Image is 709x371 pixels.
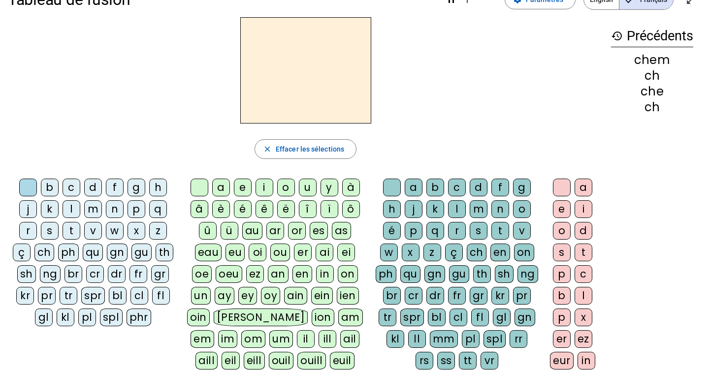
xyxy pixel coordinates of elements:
[380,244,398,261] div: w
[242,222,262,240] div: au
[575,309,592,326] div: x
[611,54,693,66] div: chem
[256,200,273,218] div: ê
[448,222,466,240] div: r
[152,287,170,305] div: fl
[195,352,218,370] div: aill
[405,179,422,196] div: a
[553,222,571,240] div: o
[493,309,511,326] div: gl
[550,352,574,370] div: eur
[41,222,59,240] div: s
[611,86,693,97] div: che
[41,179,59,196] div: b
[107,244,128,261] div: gn
[83,244,103,261] div: qu
[611,70,693,82] div: ch
[470,222,487,240] div: s
[553,287,571,305] div: b
[294,244,312,261] div: er
[311,287,333,305] div: ein
[553,200,571,218] div: e
[553,330,571,348] div: er
[249,244,266,261] div: oi
[611,25,693,47] h3: Précédents
[513,287,531,305] div: pr
[445,244,463,261] div: ç
[553,265,571,283] div: p
[310,222,328,240] div: es
[216,265,242,283] div: oeu
[131,244,152,261] div: gu
[40,265,61,283] div: ng
[269,352,294,370] div: ouil
[108,265,126,283] div: dr
[299,179,317,196] div: u
[128,200,145,218] div: p
[277,179,295,196] div: o
[448,287,466,305] div: fr
[191,287,211,305] div: un
[495,265,514,283] div: sh
[383,200,401,218] div: h
[256,179,273,196] div: i
[17,265,36,283] div: sh
[316,244,333,261] div: ai
[109,287,127,305] div: bl
[430,330,458,348] div: mm
[316,265,334,283] div: in
[100,309,123,326] div: spl
[292,265,312,283] div: en
[449,265,469,283] div: gu
[459,352,477,370] div: tt
[437,352,455,370] div: ss
[244,352,265,370] div: eill
[277,200,295,218] div: ë
[212,179,230,196] div: a
[491,179,509,196] div: f
[63,222,80,240] div: t
[491,287,509,305] div: kr
[383,287,401,305] div: br
[491,200,509,218] div: n
[426,200,444,218] div: k
[151,265,169,283] div: gr
[321,179,338,196] div: y
[510,330,527,348] div: rr
[462,330,480,348] div: pl
[63,179,80,196] div: c
[19,222,37,240] div: r
[35,309,53,326] div: gl
[212,200,230,218] div: è
[517,265,538,283] div: ng
[297,352,325,370] div: ouill
[297,330,315,348] div: il
[400,265,420,283] div: qu
[416,352,433,370] div: rs
[338,265,358,283] div: on
[405,222,422,240] div: p
[156,244,173,261] div: th
[515,309,535,326] div: gn
[269,330,293,348] div: um
[86,265,104,283] div: cr
[129,265,147,283] div: fr
[34,244,54,261] div: ch
[214,309,308,326] div: [PERSON_NAME]
[330,352,354,370] div: euil
[63,200,80,218] div: l
[426,222,444,240] div: q
[491,222,509,240] div: t
[106,179,124,196] div: f
[575,222,592,240] div: d
[218,330,237,348] div: im
[64,265,82,283] div: br
[424,265,445,283] div: gn
[611,30,623,42] mat-icon: history
[553,244,571,261] div: s
[84,179,102,196] div: d
[490,244,510,261] div: en
[241,330,265,348] div: om
[57,309,74,326] div: kl
[402,244,419,261] div: x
